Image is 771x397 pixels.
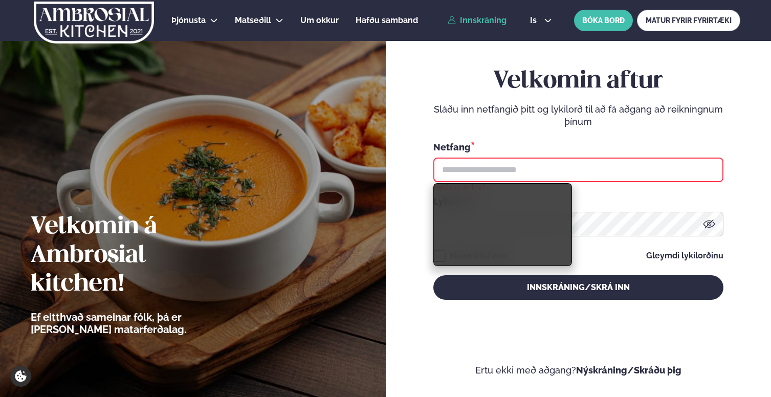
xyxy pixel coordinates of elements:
button: Innskráning/Skrá inn [433,275,723,300]
div: Netfang [433,140,723,153]
div: Lykilorð [433,194,723,208]
p: Ertu ekki með aðgang? [416,364,741,377]
span: Um okkur [300,15,339,25]
span: is [530,16,540,25]
p: Ef eitthvað sameinar fólk, þá er [PERSON_NAME] matarferðalag. [31,311,243,336]
a: Innskráning [448,16,506,25]
a: Þjónusta [171,14,206,27]
div: Netfang er krafist [433,182,492,191]
button: is [522,16,560,25]
h2: Velkomin aftur [433,67,723,96]
a: Matseðill [235,14,271,27]
h2: Velkomin á Ambrosial kitchen! [31,213,243,299]
button: BÓKA BORÐ [574,10,633,31]
a: Gleymdi lykilorðinu [646,252,723,260]
a: Hafðu samband [356,14,418,27]
span: Matseðill [235,15,271,25]
a: MATUR FYRIR FYRIRTÆKI [637,10,740,31]
a: Cookie settings [10,366,31,387]
a: Um okkur [300,14,339,27]
img: logo [33,2,155,43]
span: Hafðu samband [356,15,418,25]
a: Nýskráning/Skráðu þig [576,365,681,376]
p: Sláðu inn netfangið þitt og lykilorð til að fá aðgang að reikningnum þínum [433,103,723,128]
span: Þjónusta [171,15,206,25]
